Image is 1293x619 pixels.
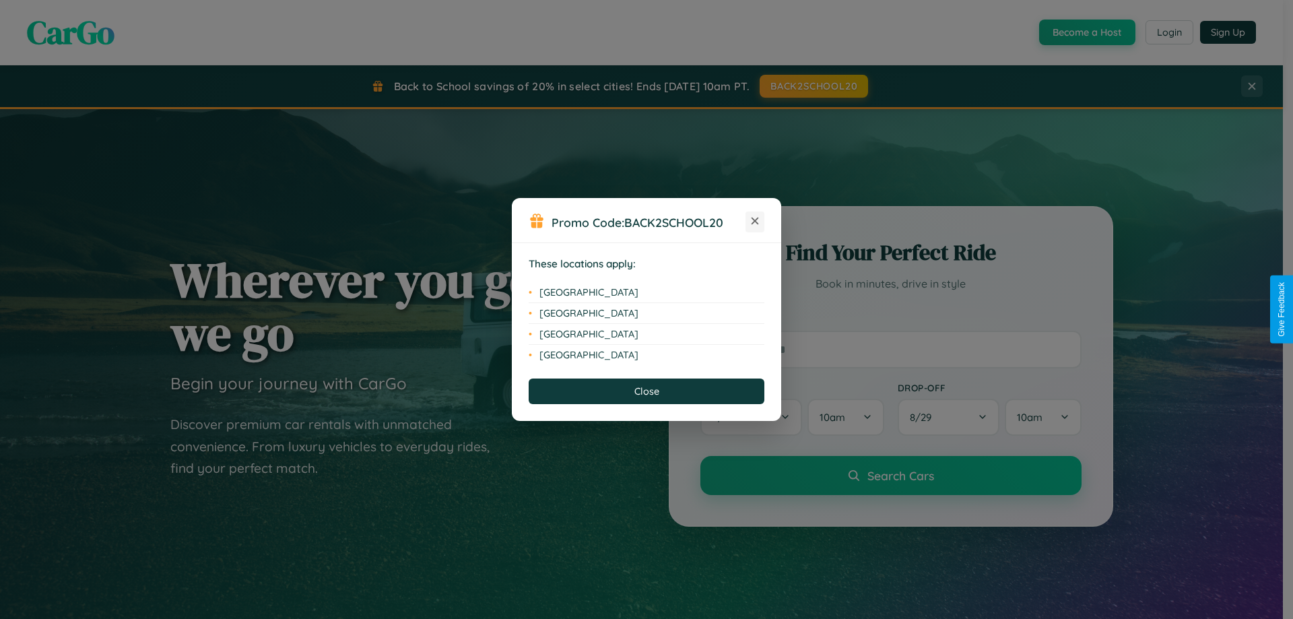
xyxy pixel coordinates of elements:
li: [GEOGRAPHIC_DATA] [529,345,764,365]
li: [GEOGRAPHIC_DATA] [529,282,764,303]
li: [GEOGRAPHIC_DATA] [529,324,764,345]
li: [GEOGRAPHIC_DATA] [529,303,764,324]
h3: Promo Code: [552,215,745,230]
strong: These locations apply: [529,257,636,270]
button: Close [529,379,764,404]
b: BACK2SCHOOL20 [624,215,723,230]
div: Give Feedback [1277,282,1286,337]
